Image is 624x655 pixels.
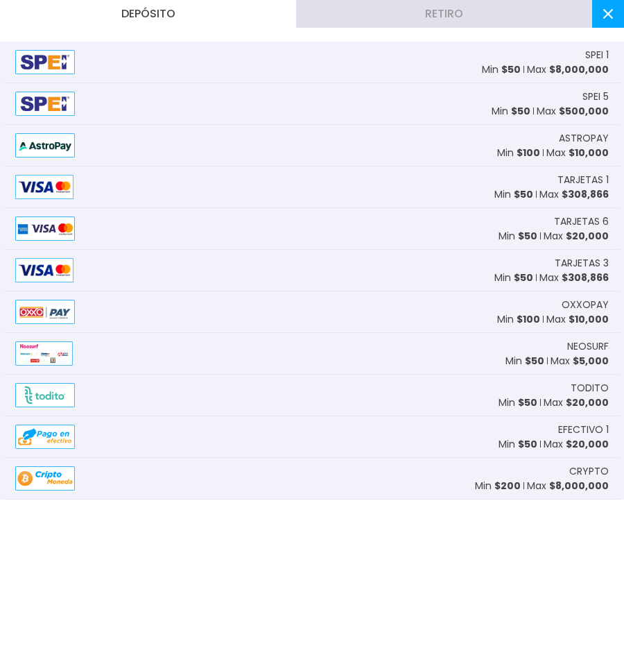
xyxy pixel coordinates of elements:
[15,341,73,366] img: Alipay
[15,175,73,199] img: Alipay
[497,146,540,160] p: Min
[15,92,75,116] img: Alipay
[527,62,609,77] p: Max
[558,423,609,437] span: EFECTIVO 1
[494,271,533,285] p: Min
[15,466,75,491] img: Alipay
[546,312,609,327] p: Max
[544,395,609,410] p: Max
[15,383,75,407] img: Alipay
[537,104,609,119] p: Max
[585,48,609,62] span: SPEI 1
[582,90,609,104] span: SPEI 5
[525,354,544,368] span: $ 50
[15,133,75,158] img: Alipay
[544,437,609,452] p: Max
[494,479,521,493] span: $ 200
[567,339,609,354] span: NEOSURF
[15,425,75,449] img: Alipay
[566,437,609,451] span: $ 20,000
[566,395,609,409] span: $ 20,000
[518,229,537,243] span: $ 50
[518,395,537,409] span: $ 50
[514,187,533,201] span: $ 50
[517,312,540,326] span: $ 100
[518,437,537,451] span: $ 50
[571,381,609,395] span: TODITO
[482,62,521,77] p: Min
[562,298,609,312] span: OXXOPAY
[505,354,544,368] p: Min
[15,258,73,282] img: Alipay
[546,146,609,160] p: Max
[573,354,609,368] span: $ 5,000
[562,187,609,201] span: $ 308,866
[499,437,537,452] p: Min
[15,216,75,241] img: Alipay
[554,214,609,229] span: TARJETAS 6
[566,229,609,243] span: $ 20,000
[549,479,609,493] span: $ 8,000,000
[15,300,75,324] img: Alipay
[569,464,609,479] span: CRYPTO
[492,104,530,119] p: Min
[15,50,75,74] img: Alipay
[527,479,609,493] p: Max
[555,256,609,271] span: TARJETAS 3
[544,229,609,244] p: Max
[514,271,533,284] span: $ 50
[497,312,540,327] p: Min
[562,271,609,284] span: $ 308,866
[557,173,609,187] span: TARJETAS 1
[499,229,537,244] p: Min
[539,271,609,285] p: Max
[511,104,530,118] span: $ 50
[501,62,521,76] span: $ 50
[517,146,540,160] span: $ 100
[559,131,609,146] span: ASTROPAY
[551,354,609,368] p: Max
[494,187,533,202] p: Min
[475,479,521,493] p: Min
[549,62,609,76] span: $ 8,000,000
[569,146,609,160] span: $ 10,000
[539,187,609,202] p: Max
[569,312,609,326] span: $ 10,000
[499,395,537,410] p: Min
[559,104,609,118] span: $ 500,000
